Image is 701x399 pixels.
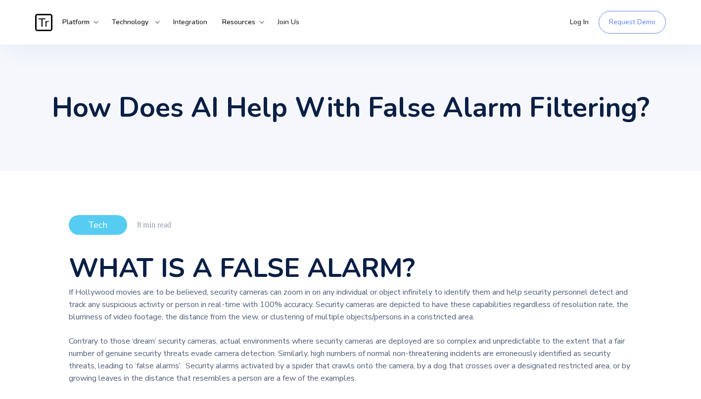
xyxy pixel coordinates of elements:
[222,17,255,27] strong: Resources
[215,7,265,37] div: Resources
[69,250,415,286] strong: WHAT IS A FALSE ALARM?
[35,14,52,31] img: Traces Logo
[62,17,90,27] strong: Platform
[35,14,55,31] a: home
[55,7,99,37] div: Platform
[112,17,148,27] strong: Technology
[69,286,632,384] p: If Hollywood movies are to be believed, security cameras can zoom in on any individual or object ...
[599,11,666,34] a: Request Demo
[270,7,307,37] a: Join Us
[69,255,632,281] h1: ‍
[562,7,596,37] a: Log In
[166,7,215,37] a: Integration
[137,220,171,230] div: 8 min read
[104,7,161,37] div: Technology
[69,215,127,235] div: Tech
[35,94,666,121] h1: How Does AI Help With False Alarm Filtering?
